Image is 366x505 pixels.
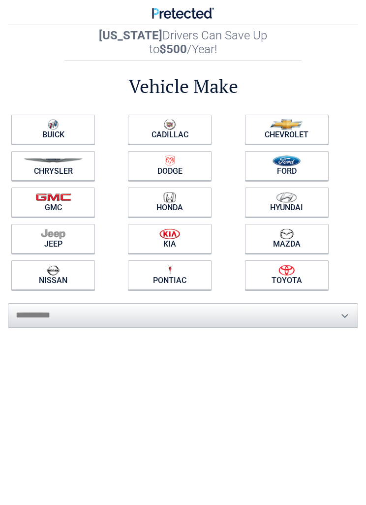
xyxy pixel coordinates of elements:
[23,158,83,163] img: chrysler
[128,224,212,253] a: Kia
[8,74,358,99] h2: Vehicle Make
[163,192,176,203] img: honda
[165,156,175,166] img: dodge
[152,7,214,19] img: Main Logo
[128,188,212,217] a: Honda
[11,224,95,253] a: Jeep
[245,224,329,253] a: Mazda
[159,228,180,239] img: kia
[128,115,212,144] a: Cadillac
[11,260,95,290] a: Nissan
[159,42,187,56] b: $500
[35,193,71,201] img: gmc
[245,260,329,290] a: Toyota
[48,119,58,130] img: buick
[11,188,95,217] a: GMC
[11,151,95,181] a: Chrysler
[99,29,162,42] b: [US_STATE]
[64,25,302,61] h2: Drivers Can Save Up to /Year
[279,228,293,239] img: mazda
[47,265,60,276] img: nissan
[41,228,65,239] img: jeep
[276,192,297,203] img: hyundai
[11,115,95,144] a: Buick
[128,260,212,290] a: Pontiac
[164,119,176,130] img: cadillac
[245,115,329,144] a: Chevrolet
[245,188,329,217] a: Hyundai
[270,119,303,130] img: chevrolet
[245,151,329,181] a: Ford
[273,156,301,166] img: ford
[128,151,212,181] a: Dodge
[278,265,295,276] img: toyota
[167,265,173,276] img: pontiac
